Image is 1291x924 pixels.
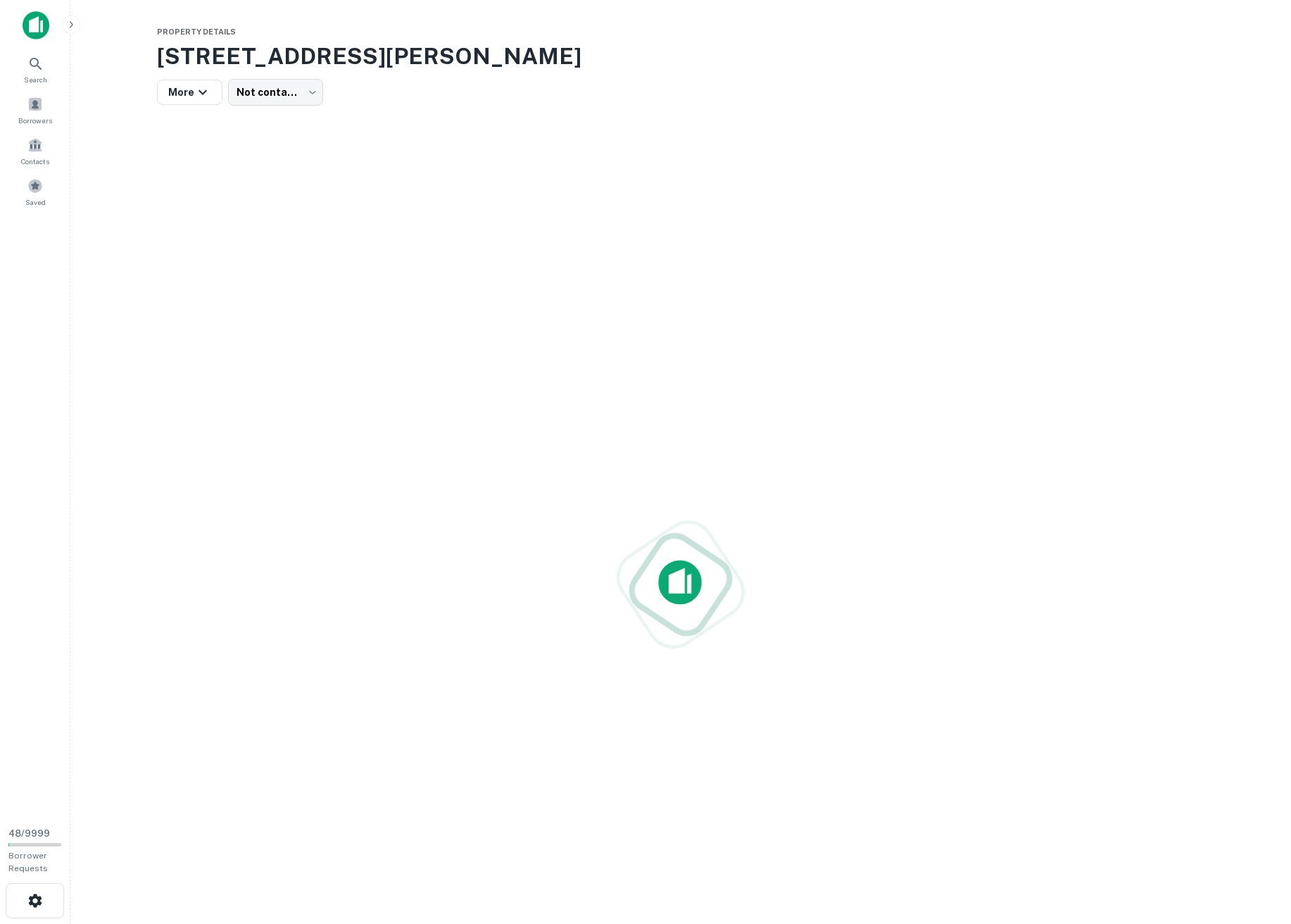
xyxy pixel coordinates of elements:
span: Property Details [157,27,236,36]
h3: [STREET_ADDRESS][PERSON_NAME] [157,39,1204,73]
span: Saved [25,196,46,208]
span: Search [24,74,47,85]
span: Borrowers [18,115,52,126]
div: Not contacted [228,79,323,106]
button: More [157,80,222,105]
a: Borrowers [4,91,66,129]
a: Saved [4,173,66,211]
img: capitalize-icon.png [23,11,49,39]
a: Contacts [4,132,66,170]
span: 48 / 9999 [8,828,50,839]
span: Contacts [21,156,49,167]
a: Search [4,50,66,88]
span: Borrower Requests [8,851,48,873]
